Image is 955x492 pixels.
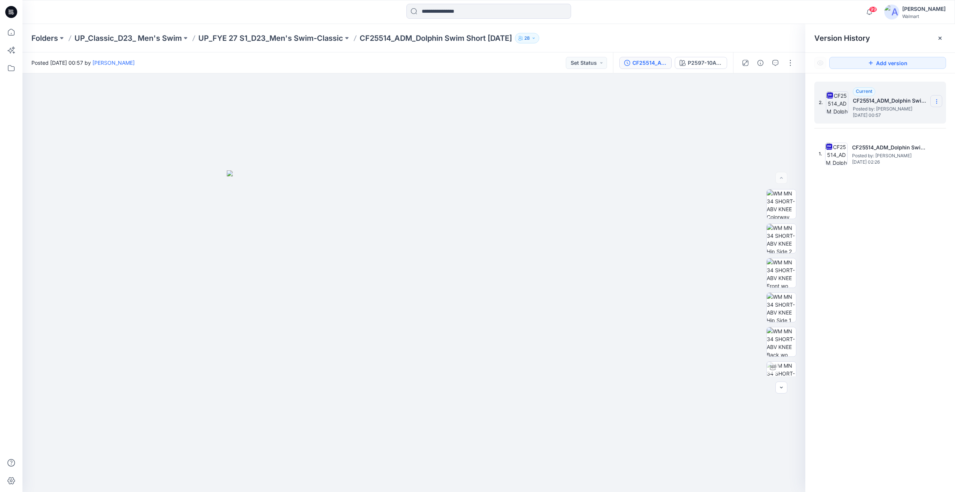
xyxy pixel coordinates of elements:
p: CF25514_ADM_Dolphin Swim Short [DATE] [360,33,512,43]
a: [PERSON_NAME] [92,60,135,66]
button: Details [754,57,766,69]
div: Walmart [902,13,946,19]
span: Posted by: Chantal Blommerde [853,105,928,113]
img: CF25514_ADM_Dolphin Swim Short 03JUN25 [826,91,848,114]
span: [DATE] 02:26 [852,160,927,165]
span: 1. [819,151,822,157]
button: 28 [515,33,539,43]
span: Posted by: Chantal Blommerde [852,152,927,160]
span: 2. [819,99,823,106]
a: UP_FYE 27 S1_D23_Men's Swim-Classic [198,33,343,43]
img: WM MN 34 SHORT-ABV KNEE Colorway wo Avatar [767,189,796,219]
img: CF25514_ADM_Dolphin Swim Short 21MAY25 [825,143,848,165]
p: 28 [524,34,530,42]
button: Add version [829,57,946,69]
span: Current [856,88,872,94]
img: WM MN 34 SHORT-ABV KNEE Turntable with Avatar [767,362,796,391]
img: WM MN 34 SHORT-ABV KNEE Hip Side 2 [767,224,796,253]
h5: CF25514_ADM_Dolphin Swim Short 21MAY25 [852,143,927,152]
div: [PERSON_NAME] [902,4,946,13]
span: 99 [869,6,877,12]
img: eyJhbGciOiJIUzI1NiIsImtpZCI6IjAiLCJzbHQiOiJzZXMiLCJ0eXAiOiJKV1QifQ.eyJkYXRhIjp7InR5cGUiOiJzdG9yYW... [227,170,601,492]
img: WM MN 34 SHORT-ABV KNEE Hip Side 1 wo Avatar [767,293,796,322]
a: Folders [31,33,58,43]
img: WM MN 34 SHORT-ABV KNEE Back wo Avatar [767,327,796,356]
div: CF25514_ADM_Dolphin Swim Short 03JUN25 [632,59,667,67]
button: Close [937,35,943,41]
button: Show Hidden Versions [814,57,826,69]
h5: CF25514_ADM_Dolphin Swim Short 03JUN25 [853,96,928,105]
img: WM MN 34 SHORT-ABV KNEE Front wo Avatar [767,258,796,288]
img: avatar [884,4,899,19]
span: Version History [814,34,870,43]
button: CF25514_ADM_Dolphin Swim Short [DATE] [619,57,672,69]
button: P2597-10A Midnight Foliage 1 [675,57,727,69]
a: UP_Classic_D23_ Men's Swim [74,33,182,43]
span: Posted [DATE] 00:57 by [31,59,135,67]
span: [DATE] 00:57 [853,113,928,118]
div: P2597-10A Midnight Foliage 1 [688,59,722,67]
